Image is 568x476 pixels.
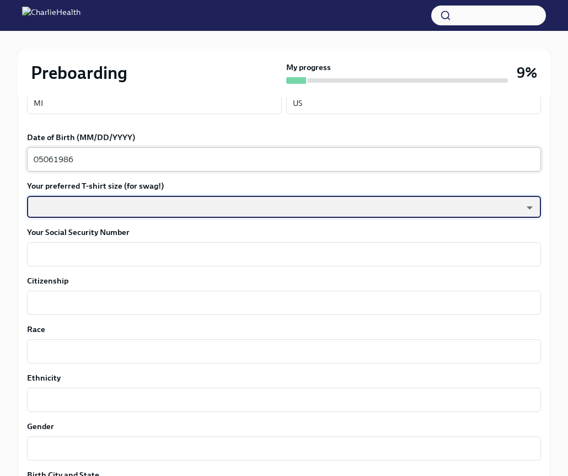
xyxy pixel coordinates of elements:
[27,180,541,191] label: Your preferred T-shirt size (for swag!)
[27,372,541,383] label: Ethnicity
[34,153,534,166] textarea: 05061986
[27,196,541,218] div: ​
[27,275,541,286] label: Citizenship
[31,62,127,84] h2: Preboarding
[22,7,81,24] img: CharlieHealth
[27,421,541,432] label: Gender
[286,62,331,73] strong: My progress
[27,324,541,335] label: Race
[27,227,541,238] label: Your Social Security Number
[517,63,537,83] h3: 9%
[27,132,541,143] label: Date of Birth (MM/DD/YYYY)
